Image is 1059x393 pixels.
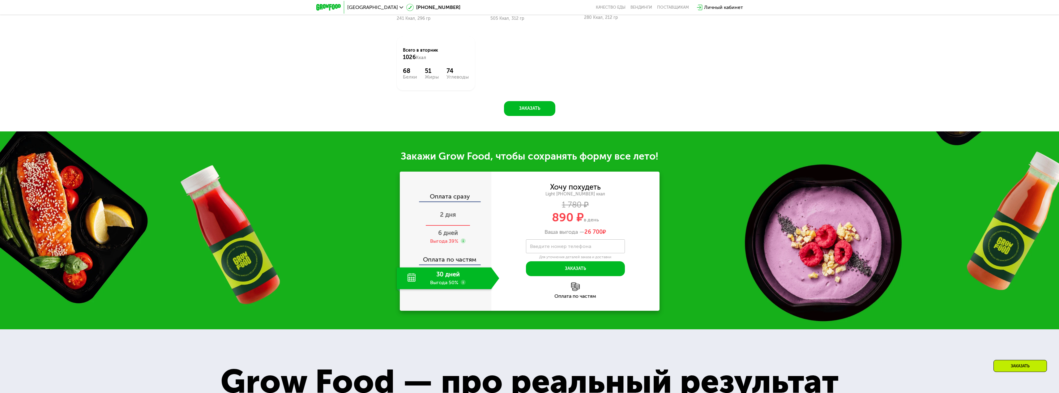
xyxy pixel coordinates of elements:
[571,282,580,291] img: l6xcnZfty9opOoJh.png
[438,229,458,237] span: 6 дней
[440,211,456,218] span: 2 дня
[403,75,417,79] div: Белки
[993,360,1047,372] div: Заказать
[584,229,603,235] span: 26 700
[430,238,458,245] div: Выгода 39%
[403,54,416,61] span: 1026
[491,191,660,197] div: Light [PHONE_NUMBER] ккал
[490,16,569,21] div: 505 Ккал, 312 гр
[550,184,601,190] div: Хочу похудеть
[584,15,662,20] div: 280 Ккал, 212 гр
[400,193,491,201] div: Оплата сразу
[526,255,625,260] div: Для уточнения деталей заказа и доставки
[491,202,660,208] div: 1 780 ₽
[400,250,491,264] div: Оплата по частям
[657,5,689,10] div: поставщикам
[491,294,660,299] div: Оплата по частям
[397,16,475,21] div: 241 Ккал, 296 гр
[406,4,460,11] a: [PHONE_NUMBER]
[584,229,606,236] span: ₽
[504,101,555,116] button: Заказать
[347,5,398,10] span: [GEOGRAPHIC_DATA]
[704,4,743,11] div: Личный кабинет
[596,5,626,10] a: Качество еды
[491,229,660,236] div: Ваша выгода —
[403,47,469,61] div: Всего в вторник
[526,261,625,276] button: Заказать
[425,75,439,79] div: Жиры
[446,67,469,75] div: 74
[446,75,469,79] div: Углеводы
[530,245,591,248] label: Введите номер телефона
[552,210,584,224] span: 890 ₽
[425,67,439,75] div: 51
[584,217,599,223] span: в день
[630,5,652,10] a: Вендинги
[403,67,417,75] div: 68
[416,55,426,60] span: Ккал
